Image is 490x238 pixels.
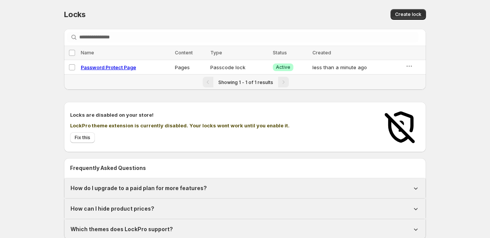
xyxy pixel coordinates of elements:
[70,132,95,143] button: Fix this
[276,64,290,70] span: Active
[70,225,173,233] h1: Which themes does LockPro support?
[81,50,94,56] span: Name
[75,135,90,141] span: Fix this
[395,11,421,17] span: Create lock
[210,50,222,56] span: Type
[273,50,287,56] span: Status
[175,50,193,56] span: Content
[70,111,374,119] h2: Locks are disabled on your store!
[64,10,86,19] span: Locks
[218,79,273,85] span: Showing 1 - 1 of 1 results
[310,60,403,75] td: less than a minute ago
[64,74,426,90] nav: Pagination
[70,164,420,172] h2: Frequently Asked Questions
[391,9,426,20] button: Create lock
[173,60,208,75] td: Pages
[70,184,207,192] h1: How do I upgrade to a paid plan for more features?
[208,60,271,75] td: Passcode lock
[312,50,331,56] span: Created
[81,64,136,70] a: Password Protect Page
[70,205,154,213] h1: How can I hide product prices?
[70,122,374,129] p: LockPro theme extension is currently disabled. Your locks wont work until you enable it.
